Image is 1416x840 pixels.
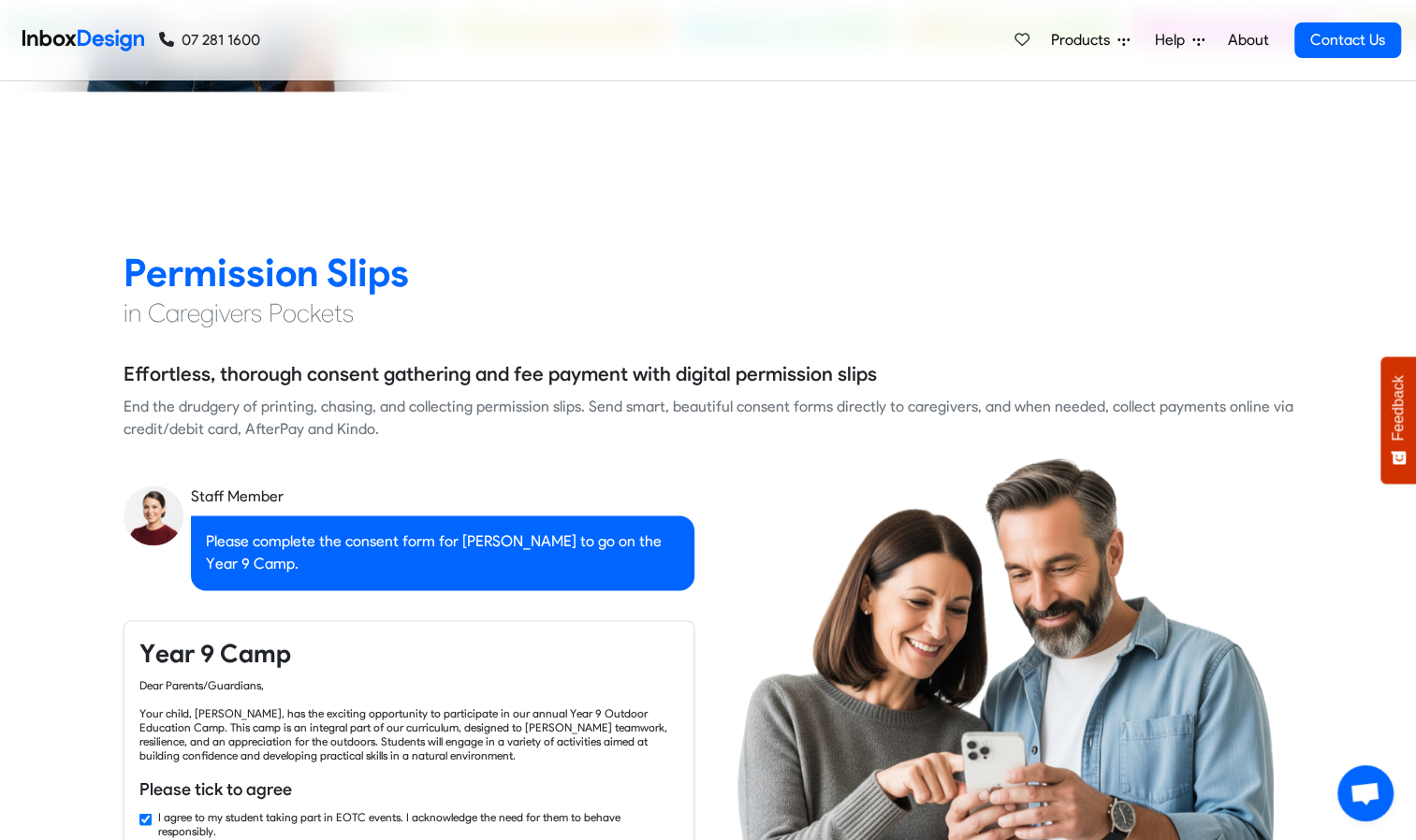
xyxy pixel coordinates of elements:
[191,485,694,508] div: Staff Member
[139,776,679,801] h6: Please tick to agree
[1390,375,1407,441] span: Feedback
[158,809,679,837] label: I agree to my student taking part in EOTC events. I acknowledge the need for them to behave respo...
[139,677,679,761] div: Dear Parents/Guardians, Your child, [PERSON_NAME], has the exciting opportunity to participate in...
[1155,29,1192,51] span: Help
[124,396,1293,441] div: End the drudgery of printing, chasing, and collecting permission slips. Send smart, beautiful con...
[139,636,679,670] h4: Year 9 Camp
[1380,356,1416,484] button: Feedback - Show survey
[1147,22,1212,59] a: Help
[124,485,183,545] img: staff_avatar.png
[1051,29,1117,51] span: Products
[124,297,1293,330] h4: in Caregivers Pockets
[1044,22,1137,59] a: Products
[159,29,260,51] a: 07 281 1600
[1222,22,1274,59] a: About
[124,360,877,388] h5: Effortless, thorough consent gathering and fee payment with digital permission slips
[1294,22,1401,58] a: Contact Us
[124,249,1293,297] h2: Permission Slips
[191,515,694,590] div: Please complete the consent form for [PERSON_NAME] to go on the Year 9 Camp.
[1337,765,1394,821] a: Open chat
